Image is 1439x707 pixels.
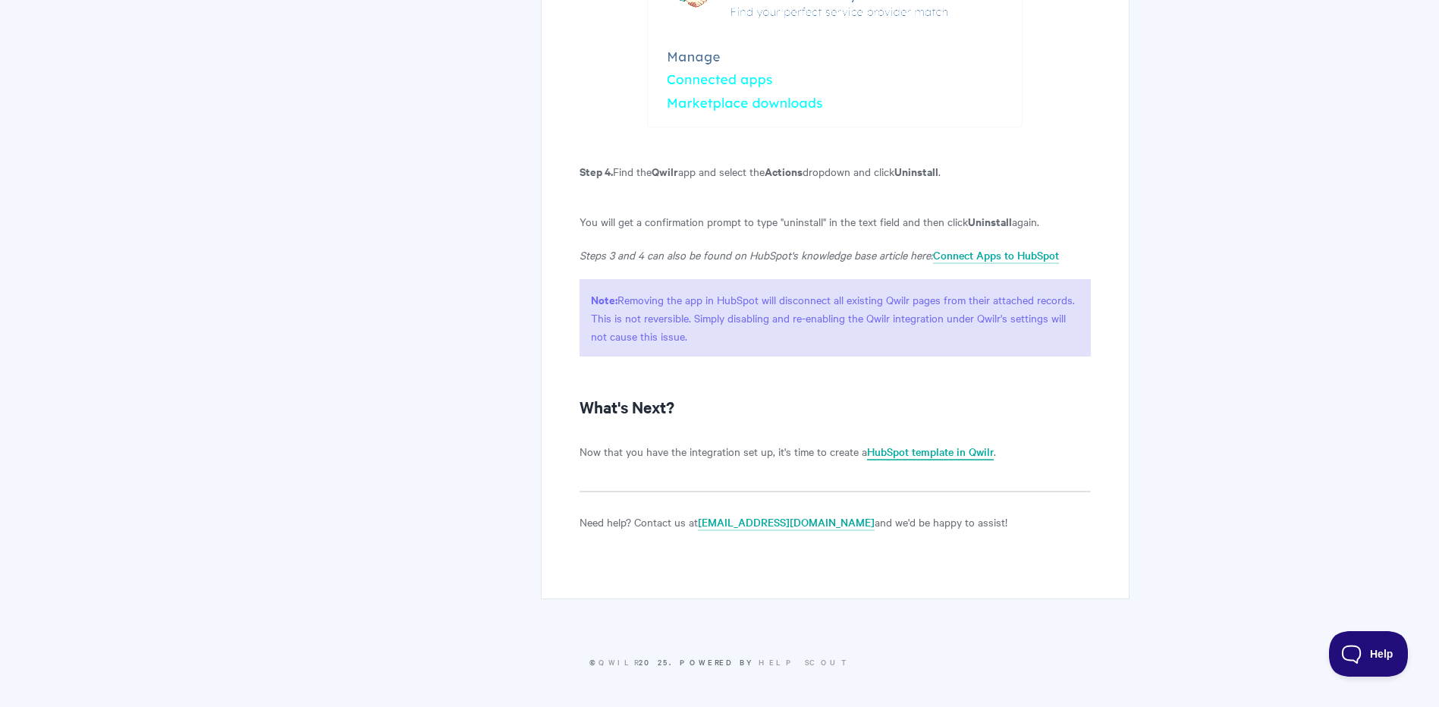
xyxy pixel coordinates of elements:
[580,442,1090,460] p: Now that you have the integration set up, it's time to create a .
[759,656,850,668] a: Help Scout
[933,247,1059,264] a: Connect Apps to HubSpot
[580,162,1090,181] p: Find the app and select the dropdown and click .
[652,163,678,179] strong: Qwilr
[580,247,933,262] em: Steps 3 and 4 can also be found on HubSpot's knowledge base article here:
[310,655,1130,669] p: © 2025.
[591,291,617,307] strong: Note:
[599,656,639,668] a: Qwilr
[894,163,938,179] strong: Uninstall
[580,513,1090,531] p: Need help? Contact us at and we'd be happy to assist!
[1329,631,1409,677] iframe: Toggle Customer Support
[580,163,613,179] strong: Step 4.
[580,279,1090,357] p: Removing the app in HubSpot will disconnect all existing Qwilr pages from their attached records....
[580,212,1090,231] p: You will get a confirmation prompt to type "uninstall" in the text field and then click again.
[580,396,674,417] strong: What's Next?
[698,514,875,531] a: [EMAIL_ADDRESS][DOMAIN_NAME]
[968,213,1012,229] strong: Uninstall
[680,656,850,668] span: Powered by
[765,163,803,179] strong: Actions
[867,444,994,460] a: HubSpot template in Qwilr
